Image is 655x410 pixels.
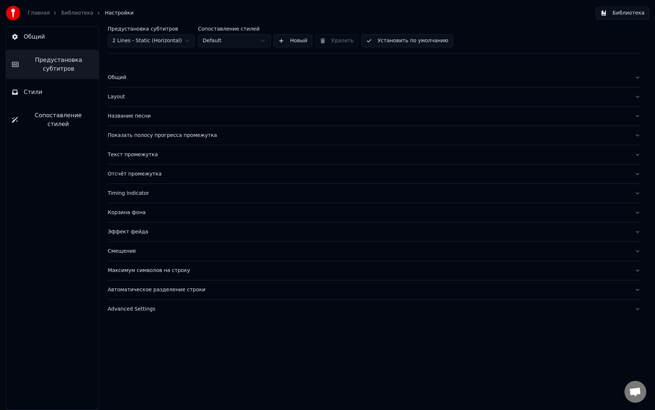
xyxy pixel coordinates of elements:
[108,267,629,274] div: Максимум символов на строку
[108,222,640,241] button: Эффект фейда
[28,9,134,17] nav: breadcrumb
[24,88,43,96] span: Стили
[108,26,195,31] label: Предустановка субтитров
[61,9,93,17] a: Библиотека
[274,34,312,47] button: Новый
[108,74,629,81] div: Общий
[108,68,640,87] button: Общий
[108,151,629,158] div: Текст промежутка
[108,107,640,126] button: Название песни
[108,170,629,178] div: Отсчёт промежутка
[108,145,640,164] button: Текст промежутка
[108,248,629,255] div: Смещение
[6,82,99,102] button: Стили
[108,242,640,261] button: Смещение
[198,26,271,31] label: Сопоставление стилей
[108,228,629,236] div: Эффект фейда
[6,6,20,20] img: youka
[28,9,49,17] a: Главная
[624,381,646,403] div: Открытый чат
[108,305,629,313] div: Advanced Settings
[108,93,629,100] div: Layout
[108,300,640,319] button: Advanced Settings
[108,286,629,293] div: Автоматическое разделение строки
[108,184,640,203] button: Timing Indicator
[24,56,93,73] span: Предустановка субтитров
[361,34,453,47] button: Установить по умолчанию
[6,105,99,134] button: Сопоставление стилей
[108,132,629,139] div: Показать полосу прогресса промежутка
[105,9,134,17] span: Настройки
[24,111,93,129] span: Сопоставление стилей
[108,209,629,216] div: Корзина фона
[108,113,629,120] div: Название песни
[596,7,649,20] button: Библиотека
[108,280,640,299] button: Автоматическое разделение строки
[6,27,99,47] button: Общий
[108,126,640,145] button: Показать полосу прогресса промежутка
[108,190,629,197] div: Timing Indicator
[108,261,640,280] button: Максимум символов на строку
[24,32,45,41] span: Общий
[108,165,640,184] button: Отсчёт промежутка
[108,203,640,222] button: Корзина фона
[6,50,99,79] button: Предустановка субтитров
[108,87,640,106] button: Layout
